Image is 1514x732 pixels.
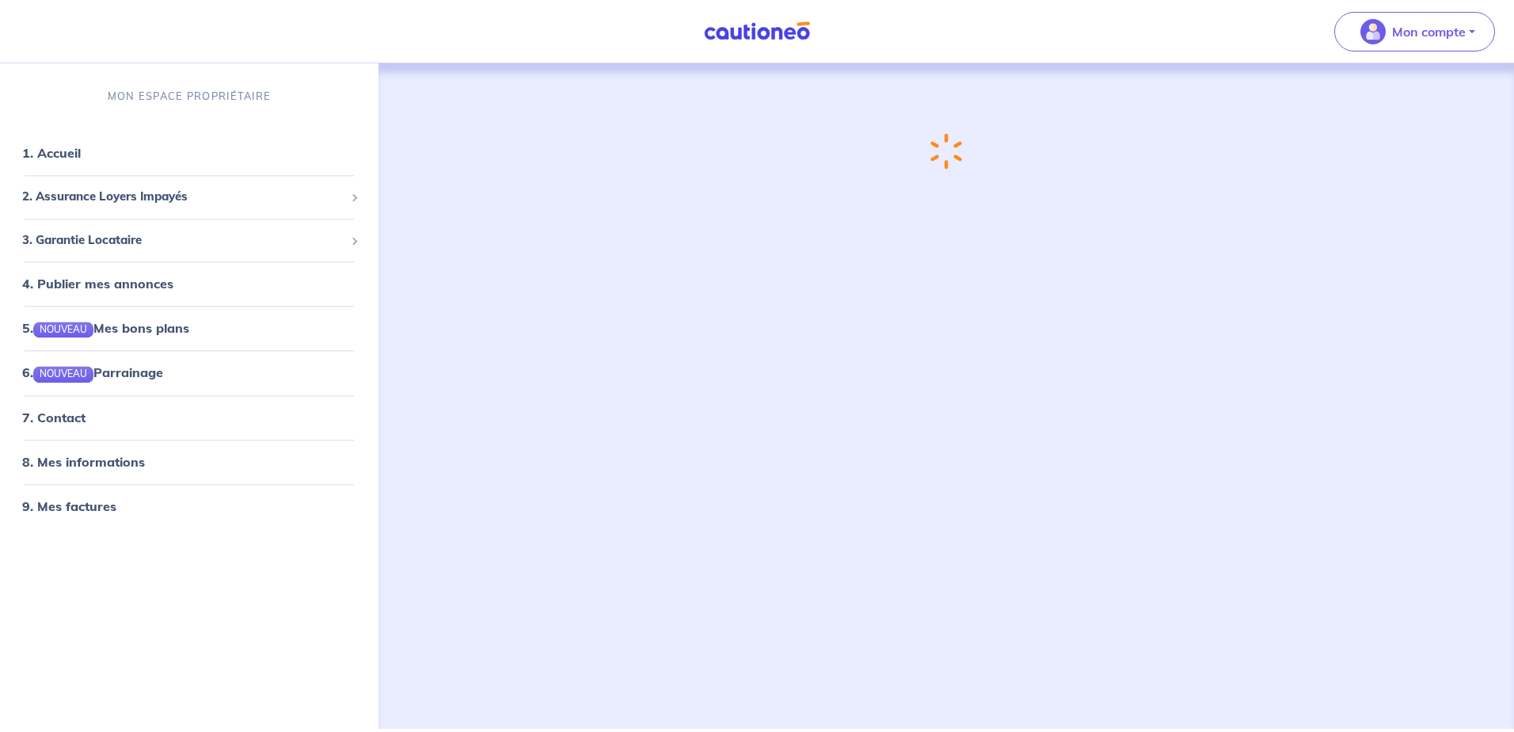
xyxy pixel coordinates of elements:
[6,446,372,478] div: 8. Mes informations
[1392,22,1466,41] p: Mon compte
[22,276,173,292] a: 4. Publier mes annonces
[6,357,372,389] div: 6.NOUVEAUParrainage
[6,225,372,256] div: 3. Garantie Locataire
[22,365,163,381] a: 6.NOUVEAUParrainage
[6,313,372,345] div: 5.NOUVEAUMes bons plans
[22,321,189,337] a: 5.NOUVEAUMes bons plans
[22,231,344,250] span: 3. Garantie Locataire
[6,402,372,433] div: 7. Contact
[22,498,116,514] a: 9. Mes factures
[924,128,969,174] img: loading-spinner
[22,410,86,425] a: 7. Contact
[698,21,816,41] img: Cautioneo
[6,490,372,522] div: 9. Mes factures
[6,138,372,170] div: 1. Accueil
[22,189,344,207] span: 2. Assurance Loyers Impayés
[108,89,271,104] p: MON ESPACE PROPRIÉTAIRE
[22,454,145,470] a: 8. Mes informations
[6,182,372,213] div: 2. Assurance Loyers Impayés
[22,146,81,162] a: 1. Accueil
[1360,19,1386,44] img: illu_account_valid_menu.svg
[1334,12,1495,51] button: illu_account_valid_menu.svgMon compte
[6,269,372,300] div: 4. Publier mes annonces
